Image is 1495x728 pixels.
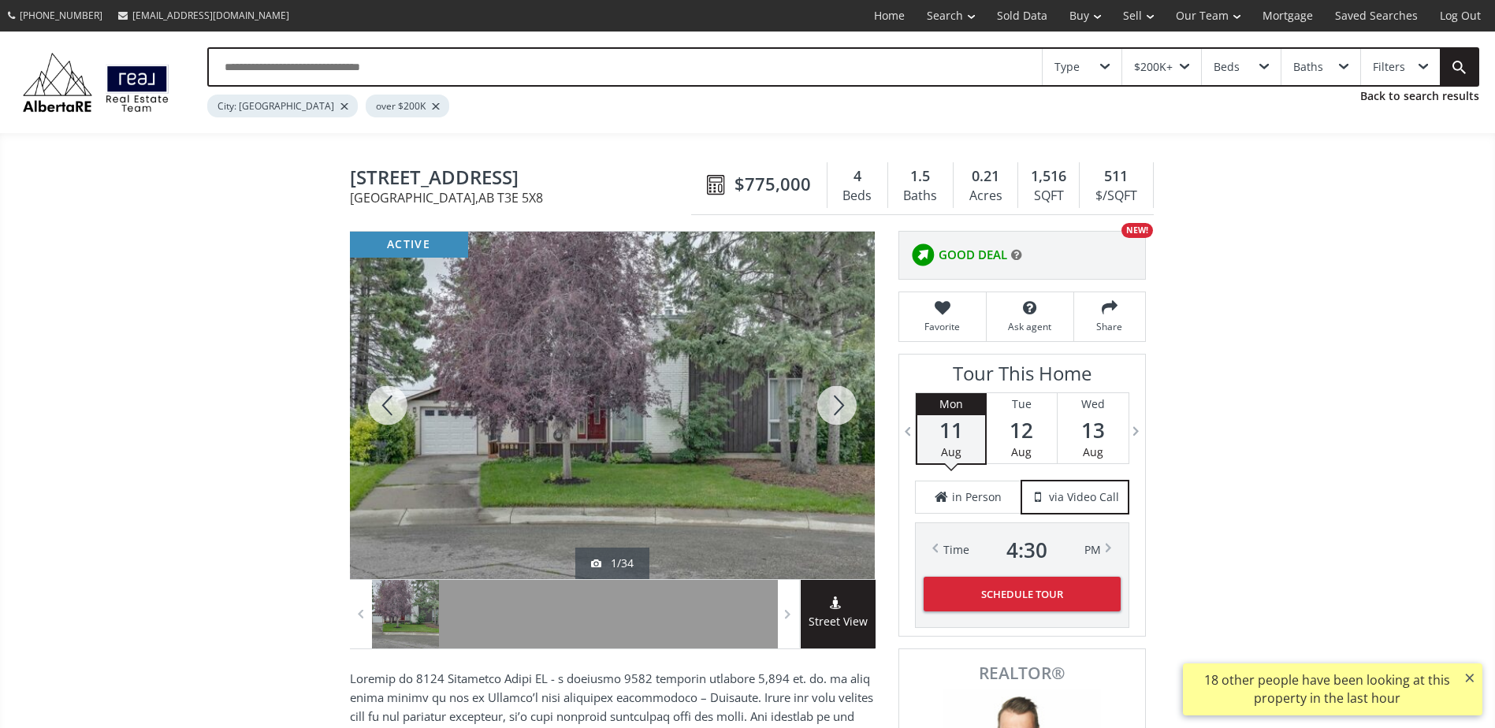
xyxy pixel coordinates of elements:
[896,166,945,187] div: 1.5
[907,240,939,271] img: rating icon
[110,1,297,30] a: [EMAIL_ADDRESS][DOMAIN_NAME]
[917,419,985,441] span: 11
[734,172,811,196] span: $775,000
[1134,61,1173,72] div: $200K+
[1360,88,1479,104] a: Back to search results
[1031,166,1066,187] span: 1,516
[915,362,1129,392] h3: Tour This Home
[1088,184,1144,208] div: $/SQFT
[1058,393,1129,415] div: Wed
[1088,166,1144,187] div: 511
[1011,444,1032,459] span: Aug
[1191,671,1463,708] div: 18 other people have been looking at this property in the last hour
[350,167,699,191] span: 5624 Ladbrooke Drive SW
[995,320,1065,333] span: Ask agent
[1058,419,1129,441] span: 13
[939,247,1007,263] span: GOOD DEAL
[917,393,985,415] div: Mon
[1006,539,1047,561] span: 4 : 30
[801,613,876,631] span: Street View
[1214,61,1240,72] div: Beds
[350,232,468,258] div: active
[961,166,1010,187] div: 0.21
[350,191,699,204] span: [GEOGRAPHIC_DATA] , AB T3E 5X8
[907,320,978,333] span: Favorite
[591,555,634,571] div: 1/34
[961,184,1010,208] div: Acres
[943,539,1101,561] div: Time PM
[1121,223,1153,238] div: NEW!
[1457,663,1482,692] button: ×
[1373,61,1405,72] div: Filters
[1049,489,1119,505] span: via Video Call
[1293,61,1323,72] div: Baths
[835,166,880,187] div: 4
[1026,184,1071,208] div: SQFT
[941,444,961,459] span: Aug
[207,95,358,117] div: City: [GEOGRAPHIC_DATA]
[20,9,102,22] span: [PHONE_NUMBER]
[350,232,875,579] div: 5624 Ladbrooke Drive SW Calgary, AB T3E 5X8 - Photo 1 of 34
[1054,61,1080,72] div: Type
[132,9,289,22] span: [EMAIL_ADDRESS][DOMAIN_NAME]
[1083,444,1103,459] span: Aug
[987,393,1057,415] div: Tue
[835,184,880,208] div: Beds
[366,95,449,117] div: over $200K
[1082,320,1137,333] span: Share
[896,184,945,208] div: Baths
[16,49,176,116] img: Logo
[924,577,1121,611] button: Schedule Tour
[952,489,1002,505] span: in Person
[917,665,1128,682] span: REALTOR®
[987,419,1057,441] span: 12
